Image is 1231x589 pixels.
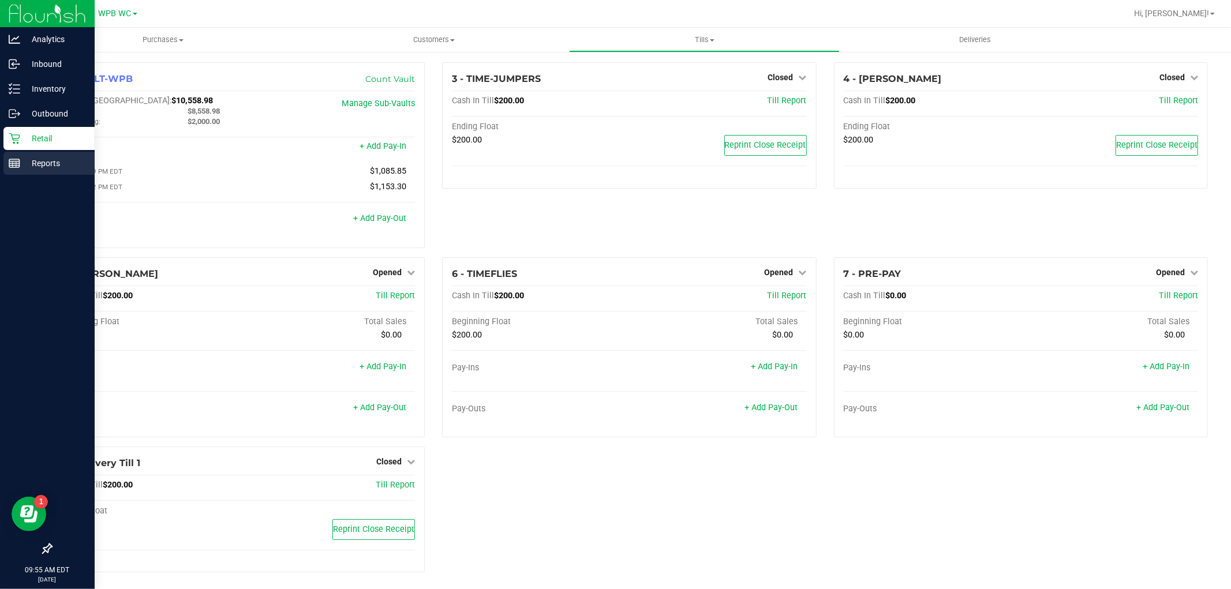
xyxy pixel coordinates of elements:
span: Opened [373,268,402,277]
a: Till Report [1159,291,1198,301]
span: 3 - TIME-JUMPERS [452,73,541,84]
span: $0.00 [844,330,865,340]
span: Reprint Close Receipt [1116,140,1198,150]
span: Till Report [768,291,807,301]
div: Ending Float [61,506,238,516]
div: Beginning Float [452,317,629,327]
inline-svg: Inventory [9,83,20,95]
p: Analytics [20,32,89,46]
span: $200.00 [452,135,482,145]
span: Reprint Close Receipt [333,524,414,534]
span: WPB WC [99,9,132,18]
a: + Add Pay-In [1143,362,1189,372]
span: Cash In Till [844,291,886,301]
span: 5 - [PERSON_NAME] [61,268,158,279]
span: $0.00 [773,330,794,340]
span: 7 - PRE-PAY [844,268,901,279]
a: + Add Pay-Out [353,213,406,223]
button: Reprint Close Receipt [724,135,807,156]
span: Customers [299,35,568,45]
span: Opened [1156,268,1185,277]
span: $200.00 [844,135,874,145]
inline-svg: Retail [9,133,20,144]
span: $0.00 [886,291,907,301]
a: + Add Pay-Out [1136,403,1189,412]
span: $200.00 [103,480,133,490]
span: Cash In Till [452,291,494,301]
a: + Add Pay-In [360,362,406,372]
span: $0.00 [1164,330,1185,340]
p: 09:55 AM EDT [5,565,89,575]
div: Pay-Outs [452,404,629,414]
button: Reprint Close Receipt [332,519,415,540]
p: Inventory [20,82,89,96]
span: $200.00 [452,330,482,340]
a: + Add Pay-Out [745,403,798,412]
p: Inbound [20,57,89,71]
span: Closed [768,73,794,82]
span: $200.00 [103,291,133,301]
span: 1 - VAULT-WPB [61,73,133,84]
span: $10,558.98 [171,96,213,106]
span: $200.00 [886,96,916,106]
span: Reprint Close Receipt [725,140,806,150]
a: Count Vault [365,74,415,84]
div: Total Sales [1021,317,1198,327]
p: [DATE] [5,575,89,584]
span: Closed [1159,73,1185,82]
div: Pay-Ins [844,363,1021,373]
inline-svg: Outbound [9,108,20,119]
span: $1,153.30 [370,182,406,192]
span: 6 - TIMEFLIES [452,268,517,279]
div: Pay-Ins [452,363,629,373]
a: Tills [569,28,840,52]
div: Pay-Outs [61,215,238,225]
button: Reprint Close Receipt [1116,135,1198,156]
span: Deliveries [944,35,1006,45]
inline-svg: Reports [9,157,20,169]
span: Hi, [PERSON_NAME]! [1134,9,1209,18]
p: Retail [20,132,89,145]
span: $200.00 [494,96,524,106]
a: Manage Sub-Vaults [342,99,415,108]
div: Pay-Outs [61,404,238,414]
p: Reports [20,156,89,170]
div: Pay-Ins [61,142,238,153]
a: Till Report [768,96,807,106]
p: Outbound [20,107,89,121]
span: $200.00 [494,291,524,301]
div: Total Sales [629,317,806,327]
div: Pay-Outs [844,404,1021,414]
span: Cash In Till [452,96,494,106]
a: Till Report [376,480,415,490]
a: Purchases [28,28,298,52]
span: Cash In Till [844,96,886,106]
iframe: Resource center unread badge [34,495,48,509]
div: Ending Float [844,122,1021,132]
span: Opened [765,268,794,277]
span: 4 - [PERSON_NAME] [844,73,942,84]
span: Purchases [28,35,298,45]
span: 8 - Delivery Till 1 [61,457,140,468]
div: Ending Float [452,122,629,132]
inline-svg: Analytics [9,33,20,45]
span: Closed [376,457,402,466]
a: + Add Pay-Out [353,403,406,412]
span: $8,558.98 [188,107,220,115]
div: Pay-Ins [61,363,238,373]
inline-svg: Inbound [9,58,20,70]
span: Tills [570,35,839,45]
a: Deliveries [840,28,1110,52]
a: Customers [298,28,569,52]
div: Beginning Float [61,317,238,327]
a: Till Report [1159,96,1198,106]
a: Till Report [376,291,415,301]
a: + Add Pay-In [360,141,406,151]
span: $2,000.00 [188,117,220,126]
